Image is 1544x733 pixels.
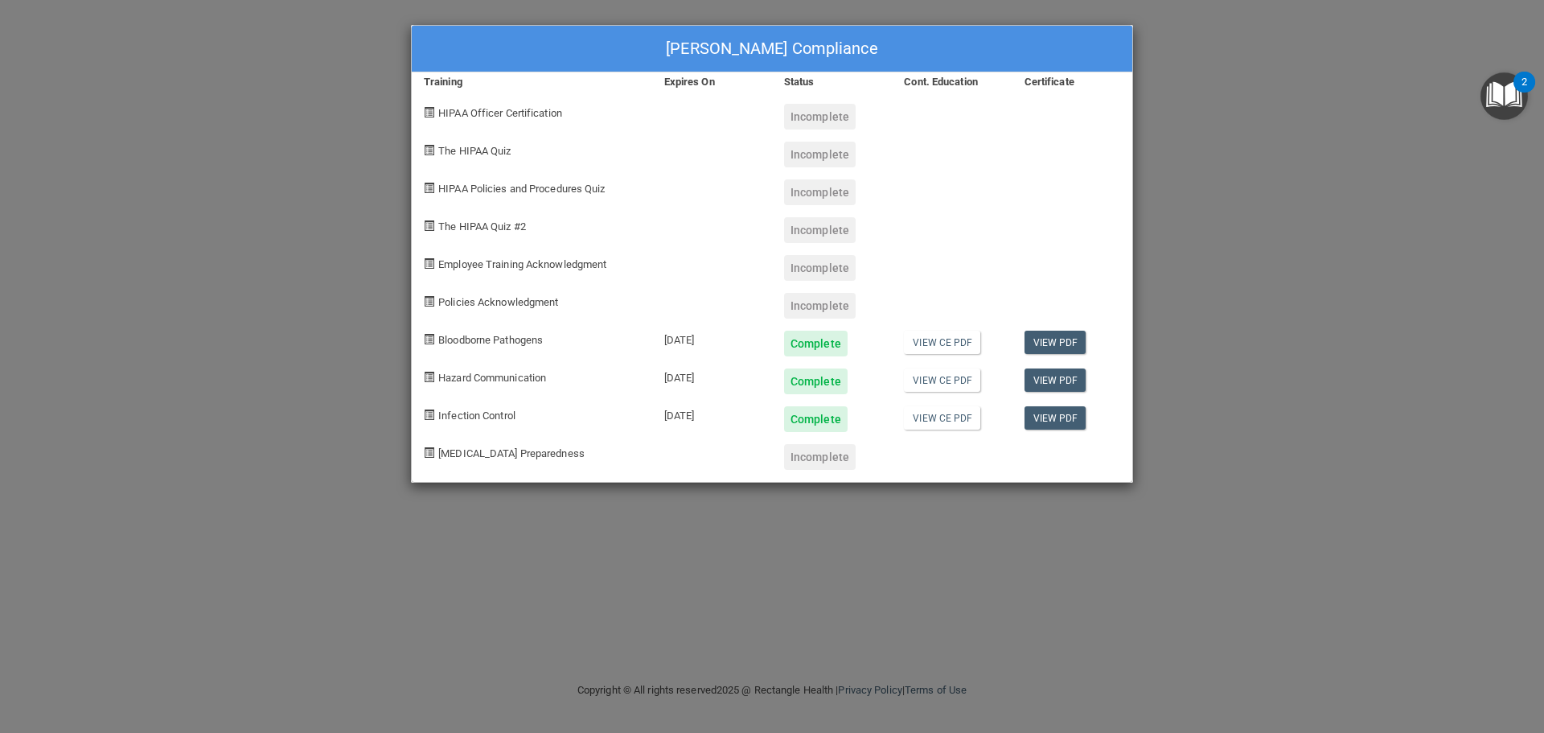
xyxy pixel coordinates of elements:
[438,334,543,346] span: Bloodborne Pathogens
[412,26,1132,72] div: [PERSON_NAME] Compliance
[772,72,892,92] div: Status
[438,145,511,157] span: The HIPAA Quiz
[784,255,856,281] div: Incomplete
[784,406,848,432] div: Complete
[1025,369,1086,392] a: View PDF
[904,331,980,354] a: View CE PDF
[652,72,772,92] div: Expires On
[652,356,772,394] div: [DATE]
[438,183,605,195] span: HIPAA Policies and Procedures Quiz
[892,72,1012,92] div: Cont. Education
[904,369,980,392] a: View CE PDF
[784,293,856,319] div: Incomplete
[438,107,562,119] span: HIPAA Officer Certification
[438,296,558,308] span: Policies Acknowledgment
[1025,331,1086,354] a: View PDF
[784,331,848,356] div: Complete
[784,369,848,394] div: Complete
[652,394,772,432] div: [DATE]
[438,410,515,422] span: Infection Control
[438,220,526,233] span: The HIPAA Quiz #2
[1521,82,1527,103] div: 2
[438,372,546,384] span: Hazard Communication
[784,444,856,470] div: Incomplete
[1012,72,1132,92] div: Certificate
[652,319,772,356] div: [DATE]
[904,406,980,430] a: View CE PDF
[438,258,606,270] span: Employee Training Acknowledgment
[1025,406,1086,430] a: View PDF
[438,447,585,459] span: [MEDICAL_DATA] Preparedness
[412,72,652,92] div: Training
[784,179,856,205] div: Incomplete
[784,104,856,130] div: Incomplete
[784,217,856,243] div: Incomplete
[1480,72,1528,120] button: Open Resource Center, 2 new notifications
[784,142,856,167] div: Incomplete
